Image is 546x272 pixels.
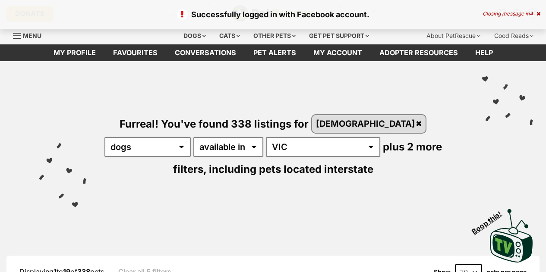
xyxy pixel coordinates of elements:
img: PetRescue TV logo [490,209,533,263]
div: About PetRescue [420,27,486,44]
span: Boop this! [470,204,510,235]
div: Get pet support [303,27,375,44]
span: plus 2 more filters, [173,141,442,175]
a: Help [467,44,502,61]
span: including pets located interstate [209,163,373,175]
a: My profile [45,44,104,61]
a: Boop this! [490,201,533,264]
div: Good Reads [488,27,540,44]
a: Favourites [104,44,166,61]
div: Cats [213,27,246,44]
span: Menu [23,32,41,39]
span: 4 [530,10,533,17]
a: Pet alerts [245,44,305,61]
a: [DEMOGRAPHIC_DATA] [312,115,426,133]
div: Closing message in [483,11,540,17]
p: Successfully logged in with Facebook account. [9,9,537,20]
a: conversations [166,44,245,61]
div: Dogs [177,27,212,44]
a: Menu [13,27,47,43]
div: Other pets [247,27,302,44]
a: Adopter resources [371,44,467,61]
a: My account [305,44,371,61]
span: Furreal! You've found 338 listings for [120,117,309,130]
